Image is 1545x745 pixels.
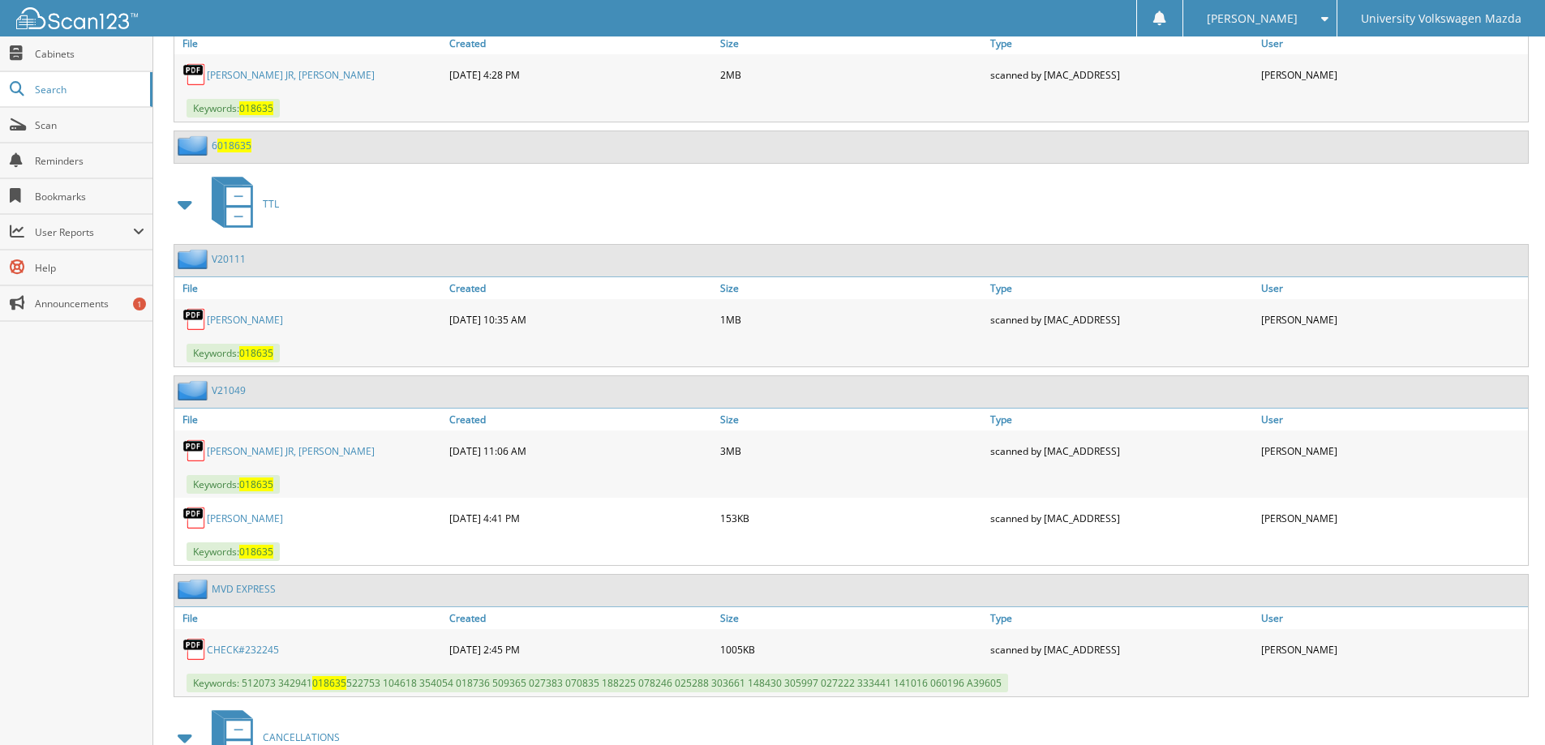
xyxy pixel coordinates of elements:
[263,197,279,211] span: TTL
[986,502,1257,534] div: scanned by [MAC_ADDRESS]
[239,346,273,360] span: 018635
[178,579,212,599] img: folder2.png
[35,83,142,96] span: Search
[182,62,207,87] img: PDF.png
[202,172,279,236] a: TTL
[1257,32,1528,54] a: User
[187,344,280,362] span: Keywords:
[174,409,445,430] a: File
[182,506,207,530] img: PDF.png
[1257,277,1528,299] a: User
[239,545,273,559] span: 018635
[716,409,987,430] a: Size
[263,730,340,744] span: CANCELLATIONS
[35,118,144,132] span: Scan
[182,307,207,332] img: PDF.png
[1257,303,1528,336] div: [PERSON_NAME]
[986,607,1257,629] a: Type
[212,139,251,152] a: 6018635
[445,607,716,629] a: Created
[986,58,1257,91] div: scanned by [MAC_ADDRESS]
[445,633,716,666] div: [DATE] 2:45 PM
[207,68,375,82] a: [PERSON_NAME] JR, [PERSON_NAME]
[239,101,273,115] span: 018635
[986,435,1257,467] div: scanned by [MAC_ADDRESS]
[182,439,207,463] img: PDF.png
[35,190,144,203] span: Bookmarks
[986,303,1257,336] div: scanned by [MAC_ADDRESS]
[187,674,1008,692] span: Keywords: 512073 342941 522753 104618 354054 018736 509365 027383 070835 188225 078246 025288 303...
[312,676,346,690] span: 018635
[212,582,276,596] a: MVD EXPRESS
[1257,58,1528,91] div: [PERSON_NAME]
[207,512,283,525] a: [PERSON_NAME]
[174,277,445,299] a: File
[1257,633,1528,666] div: [PERSON_NAME]
[187,99,280,118] span: Keywords:
[207,313,283,327] a: [PERSON_NAME]
[445,58,716,91] div: [DATE] 4:28 PM
[716,277,987,299] a: Size
[445,435,716,467] div: [DATE] 11:06 AM
[35,261,144,275] span: Help
[445,303,716,336] div: [DATE] 10:35 AM
[445,409,716,430] a: Created
[716,303,987,336] div: 1MB
[445,277,716,299] a: Created
[178,135,212,156] img: folder2.png
[174,607,445,629] a: File
[986,409,1257,430] a: Type
[182,637,207,662] img: PDF.png
[35,225,133,239] span: User Reports
[716,58,987,91] div: 2MB
[207,643,279,657] a: CHECK#232245
[986,277,1257,299] a: Type
[716,607,987,629] a: Size
[35,297,144,310] span: Announcements
[35,154,144,168] span: Reminders
[716,32,987,54] a: Size
[1257,607,1528,629] a: User
[16,7,138,29] img: scan123-logo-white.svg
[239,477,273,491] span: 018635
[1361,14,1521,24] span: University Volkswagen Mazda
[35,47,144,61] span: Cabinets
[986,32,1257,54] a: Type
[178,249,212,269] img: folder2.png
[212,383,246,397] a: V21049
[445,502,716,534] div: [DATE] 4:41 PM
[207,444,375,458] a: [PERSON_NAME] JR, [PERSON_NAME]
[1207,14,1298,24] span: [PERSON_NAME]
[445,32,716,54] a: Created
[716,633,987,666] div: 1005KB
[716,435,987,467] div: 3MB
[986,633,1257,666] div: scanned by [MAC_ADDRESS]
[716,502,987,534] div: 153KB
[1257,409,1528,430] a: User
[174,32,445,54] a: File
[217,139,251,152] span: 018635
[187,475,280,494] span: Keywords:
[212,252,246,266] a: V20111
[1257,502,1528,534] div: [PERSON_NAME]
[187,542,280,561] span: Keywords:
[133,298,146,310] div: 1
[178,380,212,400] img: folder2.png
[1257,435,1528,467] div: [PERSON_NAME]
